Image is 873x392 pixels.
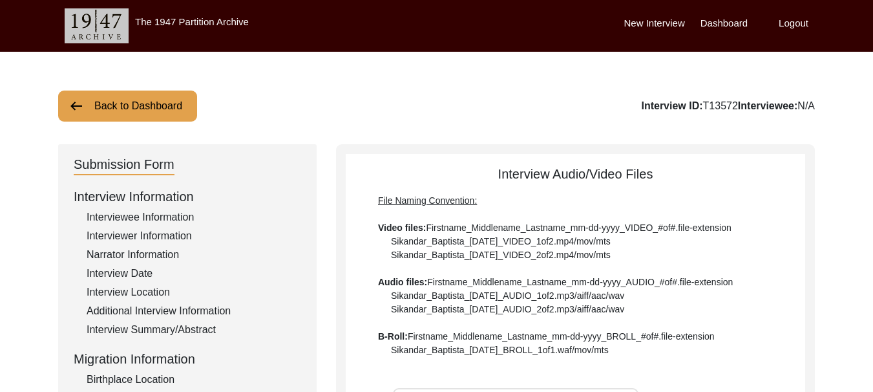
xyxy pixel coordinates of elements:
[74,155,174,175] div: Submission Form
[779,16,808,31] label: Logout
[87,210,301,225] div: Interviewee Information
[378,223,426,233] b: Video files:
[378,331,408,342] b: B-Roll:
[87,372,301,387] div: Birthplace Location
[738,100,797,111] b: Interviewee:
[378,194,773,357] div: Firstname_Middlename_Lastname_mm-dd-yyyy_VIDEO_#of#.file-extension Sikandar_Baptista_[DATE]_VIDEO...
[87,322,301,338] div: Interview Summary/Abstract
[624,16,685,31] label: New Interview
[641,98,815,114] div: T13572 N/A
[346,164,805,357] div: Interview Audio/Video Files
[87,247,301,263] div: Narrator Information
[74,187,301,206] div: Interview Information
[58,91,197,122] button: Back to Dashboard
[87,228,301,244] div: Interviewer Information
[87,285,301,300] div: Interview Location
[87,303,301,319] div: Additional Interview Information
[65,8,129,43] img: header-logo.png
[700,16,748,31] label: Dashboard
[641,100,702,111] b: Interview ID:
[68,98,84,114] img: arrow-left.png
[378,277,427,287] b: Audio files:
[135,16,249,27] label: The 1947 Partition Archive
[378,195,477,206] span: File Naming Convention:
[74,349,301,369] div: Migration Information
[87,266,301,281] div: Interview Date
